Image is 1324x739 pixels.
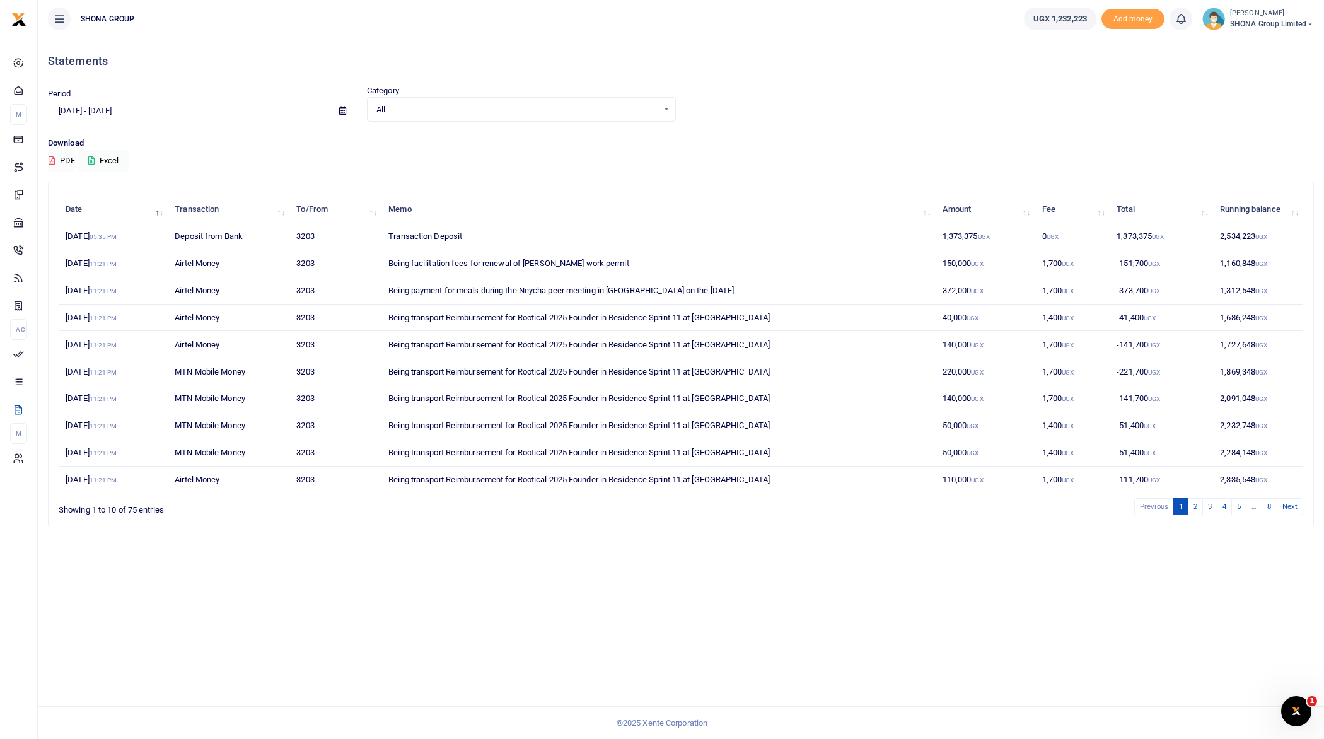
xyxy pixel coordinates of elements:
[289,439,381,467] td: 3203
[10,104,27,125] li: M
[1062,450,1074,457] small: UGX
[1035,250,1110,277] td: 1,700
[376,103,658,116] span: All
[1202,498,1217,515] a: 3
[90,369,117,376] small: 11:21 PM
[1213,196,1303,223] th: Running balance: activate to sort column ascending
[90,260,117,267] small: 11:21 PM
[1035,196,1110,223] th: Fee: activate to sort column ascending
[381,223,935,250] td: Transaction Deposit
[1110,385,1213,412] td: -141,700
[367,84,399,97] label: Category
[935,223,1035,250] td: 1,373,375
[48,150,76,172] button: PDF
[78,150,129,172] button: Excel
[1035,439,1110,467] td: 1,400
[381,467,935,493] td: Being transport Reimbursement for Rootical 2025 Founder in Residence Sprint 11 at [GEOGRAPHIC_DATA]
[967,450,978,457] small: UGX
[168,439,289,467] td: MTN Mobile Money
[1255,450,1267,457] small: UGX
[76,13,139,25] span: SHONA GROUP
[1110,467,1213,493] td: -111,700
[971,477,983,484] small: UGX
[48,100,329,122] input: select period
[289,467,381,493] td: 3203
[1255,233,1267,240] small: UGX
[1230,8,1314,19] small: [PERSON_NAME]
[90,450,117,457] small: 11:21 PM
[1307,696,1317,706] span: 1
[289,305,381,332] td: 3203
[1230,18,1314,30] span: SHONA Group Limited
[1110,412,1213,439] td: -51,400
[1255,288,1267,294] small: UGX
[935,467,1035,493] td: 110,000
[90,315,117,322] small: 11:21 PM
[1110,331,1213,358] td: -141,700
[1035,385,1110,412] td: 1,700
[1262,498,1277,515] a: 8
[1277,498,1303,515] a: Next
[381,277,935,305] td: Being payment for meals during the Neycha peer meeting in [GEOGRAPHIC_DATA] on the [DATE]
[59,331,168,358] td: [DATE]
[1148,288,1160,294] small: UGX
[978,233,990,240] small: UGX
[1144,422,1156,429] small: UGX
[289,385,381,412] td: 3203
[168,223,289,250] td: Deposit from Bank
[935,305,1035,332] td: 40,000
[1231,498,1246,515] a: 5
[168,305,289,332] td: Airtel Money
[59,277,168,305] td: [DATE]
[90,477,117,484] small: 11:21 PM
[1110,358,1213,385] td: -221,700
[971,260,983,267] small: UGX
[1110,439,1213,467] td: -51,400
[59,439,168,467] td: [DATE]
[1047,233,1059,240] small: UGX
[935,412,1035,439] td: 50,000
[1035,305,1110,332] td: 1,400
[1035,277,1110,305] td: 1,700
[90,342,117,349] small: 11:21 PM
[1213,467,1303,493] td: 2,335,548
[1213,250,1303,277] td: 1,160,848
[1110,305,1213,332] td: -41,400
[289,277,381,305] td: 3203
[48,137,1314,150] p: Download
[168,385,289,412] td: MTN Mobile Money
[1213,439,1303,467] td: 2,284,148
[10,319,27,340] li: Ac
[1255,342,1267,349] small: UGX
[935,439,1035,467] td: 50,000
[1202,8,1314,30] a: profile-user [PERSON_NAME] SHONA Group Limited
[11,12,26,27] img: logo-small
[1255,395,1267,402] small: UGX
[381,305,935,332] td: Being transport Reimbursement for Rootical 2025 Founder in Residence Sprint 11 at [GEOGRAPHIC_DATA]
[971,395,983,402] small: UGX
[11,14,26,23] a: logo-small logo-large logo-large
[1202,8,1225,30] img: profile-user
[1101,13,1164,23] a: Add money
[1101,9,1164,30] li: Toup your wallet
[59,467,168,493] td: [DATE]
[59,305,168,332] td: [DATE]
[935,196,1035,223] th: Amount: activate to sort column ascending
[1062,315,1074,322] small: UGX
[168,277,289,305] td: Airtel Money
[1152,233,1164,240] small: UGX
[381,196,935,223] th: Memo: activate to sort column ascending
[59,196,168,223] th: Date: activate to sort column descending
[935,385,1035,412] td: 140,000
[59,497,572,516] div: Showing 1 to 10 of 75 entries
[1035,223,1110,250] td: 0
[168,467,289,493] td: Airtel Money
[1255,422,1267,429] small: UGX
[381,439,935,467] td: Being transport Reimbursement for Rootical 2025 Founder in Residence Sprint 11 at [GEOGRAPHIC_DATA]
[48,54,1314,68] h4: Statements
[1110,250,1213,277] td: -151,700
[1148,395,1160,402] small: UGX
[381,358,935,385] td: Being transport Reimbursement for Rootical 2025 Founder in Residence Sprint 11 at [GEOGRAPHIC_DATA]
[381,331,935,358] td: Being transport Reimbursement for Rootical 2025 Founder in Residence Sprint 11 at [GEOGRAPHIC_DATA]
[1281,696,1311,726] iframe: Intercom live chat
